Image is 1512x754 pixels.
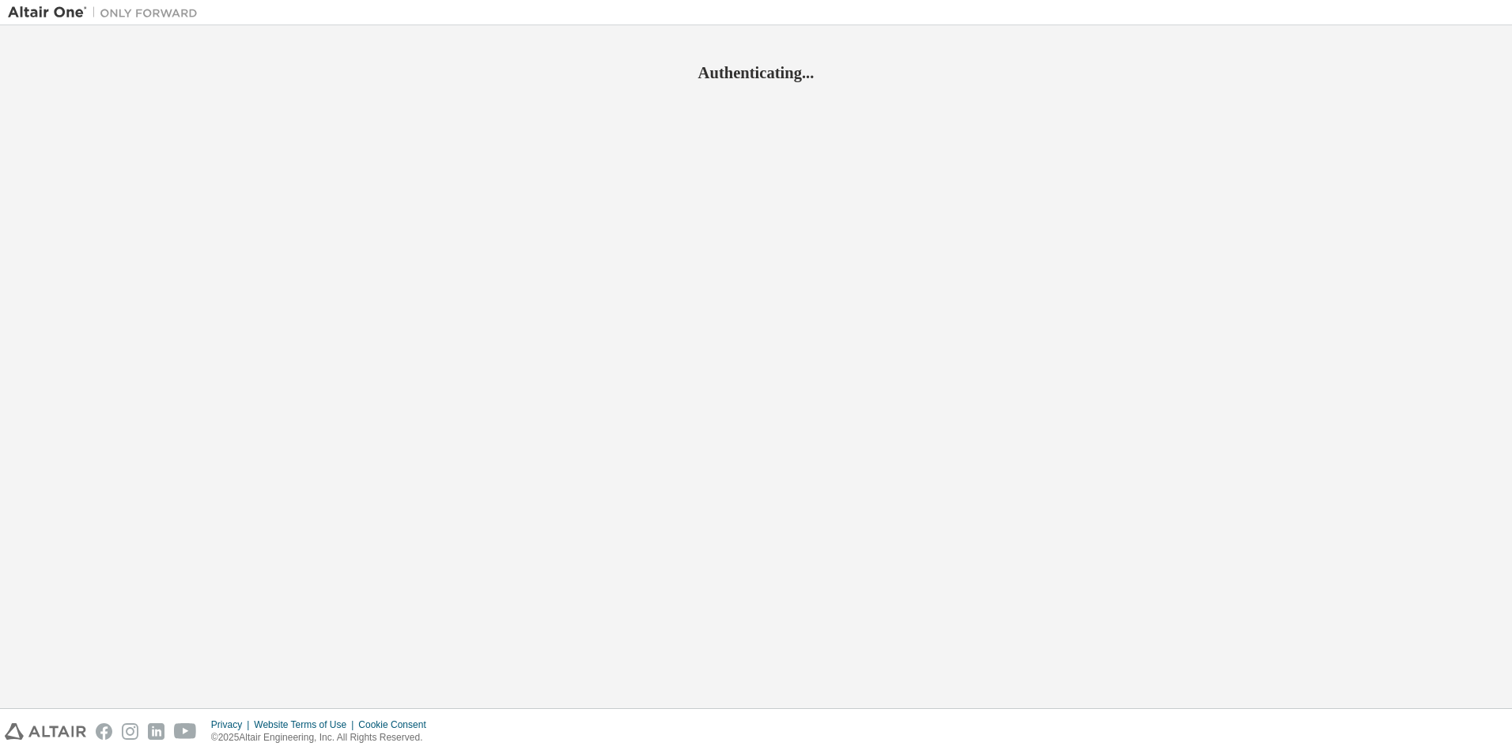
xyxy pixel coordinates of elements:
[254,718,358,731] div: Website Terms of Use
[8,62,1504,83] h2: Authenticating...
[211,731,436,745] p: © 2025 Altair Engineering, Inc. All Rights Reserved.
[8,5,206,21] img: Altair One
[211,718,254,731] div: Privacy
[96,723,112,740] img: facebook.svg
[148,723,164,740] img: linkedin.svg
[122,723,138,740] img: instagram.svg
[174,723,197,740] img: youtube.svg
[5,723,86,740] img: altair_logo.svg
[358,718,435,731] div: Cookie Consent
